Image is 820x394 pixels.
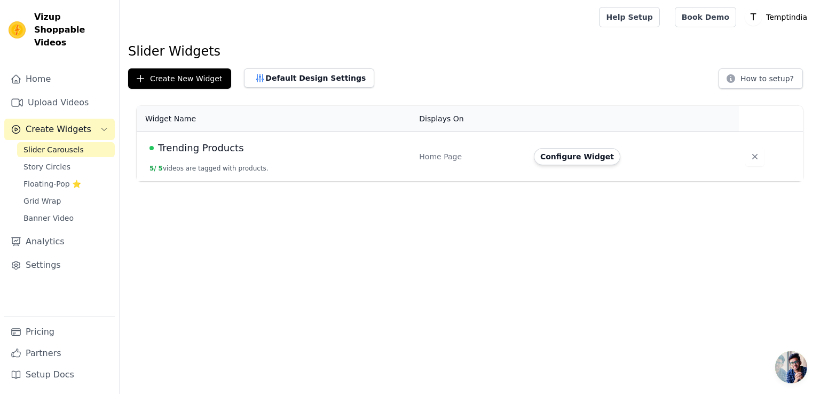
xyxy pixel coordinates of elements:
div: Open chat [775,351,807,383]
p: Temptindia [762,7,811,27]
a: Upload Videos [4,92,115,113]
a: How to setup? [719,76,803,86]
span: Slider Carousels [23,144,84,155]
div: Home Page [419,151,521,162]
a: Partners [4,343,115,364]
button: Delete widget [745,147,764,166]
span: Grid Wrap [23,196,61,206]
a: Analytics [4,231,115,252]
a: Setup Docs [4,364,115,385]
button: Create New Widget [128,68,231,89]
a: Pricing [4,321,115,343]
button: Create Widgets [4,119,115,140]
a: Banner Video [17,211,115,226]
span: 5 [159,165,163,172]
span: Trending Products [158,141,244,156]
a: Settings [4,254,115,276]
text: T [750,12,756,22]
button: Configure Widget [534,148,620,165]
a: Help Setup [599,7,659,27]
a: Floating-Pop ⭐ [17,176,115,191]
span: Create Widgets [26,123,91,136]
img: Vizup [9,21,26,38]
span: Live Published [149,146,154,150]
a: Story Circles [17,159,115,174]
span: Vizup Shoppable Videos [34,11,111,49]
button: Default Design Settings [244,68,374,88]
span: 5 / [149,165,156,172]
a: Book Demo [675,7,736,27]
button: 5/ 5videos are tagged with products. [149,164,269,173]
th: Displays On [413,106,527,132]
button: How to setup? [719,68,803,89]
button: T Temptindia [745,7,811,27]
h1: Slider Widgets [128,43,811,60]
span: Story Circles [23,161,70,172]
span: Banner Video [23,213,74,223]
a: Home [4,68,115,90]
th: Widget Name [137,106,413,132]
a: Grid Wrap [17,194,115,208]
a: Slider Carousels [17,142,115,157]
span: Floating-Pop ⭐ [23,179,81,189]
